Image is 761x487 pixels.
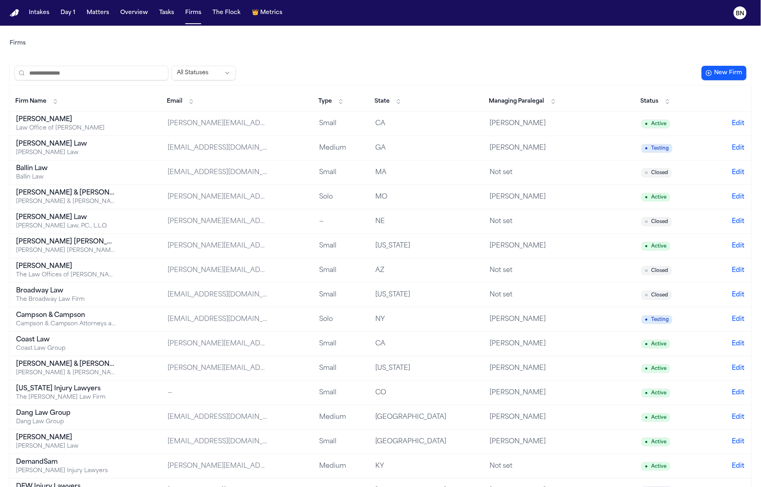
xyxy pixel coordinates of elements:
button: State [370,95,406,108]
div: [US_STATE] [375,363,476,373]
div: [EMAIL_ADDRESS][DOMAIN_NAME] [168,315,268,324]
span: Active [642,120,670,128]
button: Edit [732,168,745,177]
span: ● [645,341,648,347]
a: Overview [117,6,151,20]
div: — [319,217,362,226]
button: Edit [732,412,745,422]
button: Edit [732,315,745,324]
div: [PERSON_NAME] [490,388,590,398]
div: [US_STATE] Injury Lawyers [16,384,116,394]
button: Edit [732,241,745,251]
div: [PERSON_NAME][EMAIL_ADDRESS][DOMAIN_NAME] [168,266,268,275]
div: [EMAIL_ADDRESS][DOMAIN_NAME] [168,412,268,422]
div: [PERSON_NAME] [490,315,590,324]
div: [PERSON_NAME][EMAIL_ADDRESS][DOMAIN_NAME] [168,119,268,128]
div: Small [319,241,362,251]
button: Day 1 [57,6,79,20]
div: [PERSON_NAME] Law [16,139,116,149]
div: [PERSON_NAME][EMAIL_ADDRESS][DOMAIN_NAME] [168,363,268,373]
div: [GEOGRAPHIC_DATA] [375,437,476,446]
div: CO [375,388,476,398]
a: crownMetrics [249,6,285,20]
span: Status [641,97,659,106]
span: Active [642,242,670,251]
div: Not set [490,461,590,471]
div: AZ [375,266,476,275]
div: Campson & Campson Attorneys at Law [16,320,116,328]
a: Home [10,9,19,17]
div: [PERSON_NAME] [490,363,590,373]
button: Edit [732,119,745,128]
div: [EMAIL_ADDRESS][DOMAIN_NAME] [168,168,268,177]
div: Small [319,363,362,373]
button: Intakes [26,6,53,20]
span: Closed [642,168,672,177]
span: Active [642,438,670,446]
div: [PERSON_NAME] [PERSON_NAME] [16,237,116,247]
button: Edit [732,217,745,226]
span: ● [645,317,648,323]
span: Active [642,413,670,422]
span: Active [642,193,670,202]
button: Matters [83,6,112,20]
span: ● [645,243,648,250]
button: Edit [732,339,745,349]
div: Coast Law Group [16,345,116,353]
div: CA [375,339,476,349]
div: Small [319,437,362,446]
button: The Flock [209,6,244,20]
span: ● [645,439,648,445]
a: Firms [10,39,26,47]
span: ○ [645,268,648,274]
div: Not set [490,290,590,300]
div: KY [375,461,476,471]
span: State [374,97,390,106]
div: The Law Offices of [PERSON_NAME], PLLC [16,271,116,279]
div: Solo [319,192,362,202]
button: Type [314,95,348,108]
nav: Breadcrumb [10,39,26,47]
button: Tasks [156,6,177,20]
div: Not set [490,217,590,226]
span: ● [645,194,648,201]
span: Testing [642,315,672,324]
div: Dang Law Group [16,418,116,426]
div: Ballin Law [16,173,116,181]
div: Small [319,388,362,398]
span: Active [642,389,670,398]
div: [PERSON_NAME] Law [16,442,116,450]
div: MO [375,192,476,202]
div: [EMAIL_ADDRESS][DOMAIN_NAME] [168,290,268,300]
div: Small [319,119,362,128]
div: The Broadway Law Firm [16,296,116,304]
div: [PERSON_NAME] [16,115,116,124]
div: [US_STATE] [375,241,476,251]
img: Finch Logo [10,9,19,17]
div: [PERSON_NAME] [490,437,590,446]
span: Closed [642,291,672,300]
span: Type [318,97,332,106]
div: Small [319,168,362,177]
button: Edit [732,192,745,202]
span: ● [645,463,648,470]
span: Firm Name [15,97,47,106]
div: Not set [490,168,590,177]
div: [PERSON_NAME] [490,412,590,422]
span: ○ [645,292,648,298]
div: [PERSON_NAME] & [PERSON_NAME] [16,188,116,198]
div: [PERSON_NAME] & [PERSON_NAME] [US_STATE] Car Accident Lawyers [16,198,116,206]
button: Firms [182,6,204,20]
button: Edit [732,437,745,446]
div: Small [319,266,362,275]
div: MA [375,168,476,177]
div: [PERSON_NAME] [490,143,590,153]
div: [PERSON_NAME] & [PERSON_NAME], P.C. [16,369,116,377]
span: ● [645,121,648,127]
button: Edit [732,143,745,153]
button: Email [163,95,198,108]
button: Edit [732,363,745,373]
div: CA [375,119,476,128]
